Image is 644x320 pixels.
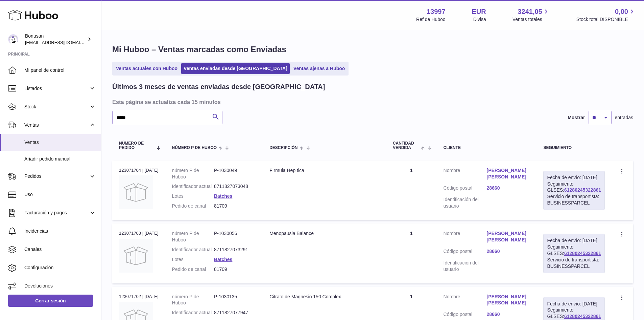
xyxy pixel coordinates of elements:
[24,210,89,216] span: Facturación y pagos
[547,237,601,244] div: Fecha de envío: [DATE]
[486,294,530,306] a: [PERSON_NAME] [PERSON_NAME]
[24,246,96,253] span: Canales
[24,173,89,179] span: Pedidos
[181,63,290,74] a: Ventas enviadas desde [GEOGRAPHIC_DATA]
[444,248,487,256] dt: Código postal
[269,167,379,174] div: F rmula Hep tica
[119,294,159,300] div: 123071702 | [DATE]
[112,98,631,106] h3: Esta página se actualiza cada 15 minutos
[486,311,530,318] a: 28660
[172,203,214,209] dt: Pedido de canal
[444,260,487,273] dt: Identificación del usuario
[564,251,601,256] a: 61280245322861
[172,294,214,306] dt: número P de Huboo
[512,7,550,23] a: 3241,05 Ventas totales
[568,114,585,121] label: Mostrar
[214,247,256,253] dd: 8711827073291
[576,7,636,23] a: 0,00 Stock total DISPONIBLE
[543,234,605,273] div: Seguimiento GLSES:
[547,193,601,206] div: Servicio de transportista: BUSINESSPARCEL
[24,122,89,128] span: Ventas
[543,171,605,210] div: Seguimiento GLSES:
[119,175,153,209] img: no-photo.jpg
[444,196,487,209] dt: Identificación del usuario
[564,187,601,193] a: 61280245322861
[473,16,486,23] div: Divisa
[444,311,487,319] dt: Código postal
[8,295,93,307] a: Cerrar sesión
[172,247,214,253] dt: Identificador actual
[8,34,18,44] img: info@bonusan.es
[172,310,214,316] dt: Identificador actual
[444,167,487,182] dt: Nombre
[172,193,214,199] dt: Lotes
[615,114,633,121] span: entradas
[172,266,214,273] dt: Pedido de canal
[172,256,214,263] dt: Lotes
[547,257,601,270] div: Servicio de transportista: BUSINESSPARCEL
[214,193,232,199] a: Batches
[25,40,99,45] span: [EMAIL_ADDRESS][DOMAIN_NAME]
[24,85,89,92] span: Listados
[486,248,530,255] a: 28660
[24,264,96,271] span: Configuración
[615,7,628,16] span: 0,00
[416,16,445,23] div: Ref de Huboo
[24,67,96,73] span: Mi panel de control
[214,167,256,180] dd: P-1030049
[214,230,256,243] dd: P-1030056
[24,283,96,289] span: Devoluciones
[269,294,379,300] div: Citrato de Magnesio 150 Complex
[472,7,486,16] strong: EUR
[114,63,180,74] a: Ventas actuales con Huboo
[576,16,636,23] span: Stock total DISPONIBLE
[172,167,214,180] dt: número P de Huboo
[112,82,325,91] h2: Últimos 3 meses de ventas enviadas desde [GEOGRAPHIC_DATA]
[119,167,159,173] div: 123071704 | [DATE]
[214,310,256,316] dd: 8711827077947
[214,257,232,262] a: Batches
[172,146,217,150] span: número P de Huboo
[172,230,214,243] dt: número P de Huboo
[25,33,86,46] div: Bonusan
[486,230,530,243] a: [PERSON_NAME] [PERSON_NAME]
[24,191,96,198] span: Uso
[214,266,256,273] dd: 81709
[291,63,348,74] a: Ventas ajenas a Huboo
[119,239,153,273] img: no-photo.jpg
[24,228,96,234] span: Incidencias
[547,174,601,181] div: Fecha de envío: [DATE]
[24,156,96,162] span: Añadir pedido manual
[486,167,530,180] a: [PERSON_NAME] [PERSON_NAME]
[386,223,437,283] td: 1
[444,146,530,150] div: Cliente
[269,230,379,237] div: Menopausia Balance
[24,104,89,110] span: Stock
[564,314,601,319] a: 61280245322861
[214,203,256,209] dd: 81709
[386,161,437,220] td: 1
[119,230,159,236] div: 123071703 | [DATE]
[444,294,487,308] dt: Nombre
[444,230,487,245] dt: Nombre
[269,146,297,150] span: Descripción
[543,146,605,150] div: Seguimiento
[112,44,633,55] h1: Mi Huboo – Ventas marcadas como Enviadas
[172,183,214,190] dt: Identificador actual
[486,185,530,191] a: 28660
[214,183,256,190] dd: 8711827073048
[427,7,446,16] strong: 13997
[518,7,542,16] span: 3241,05
[512,16,550,23] span: Ventas totales
[444,185,487,193] dt: Código postal
[547,301,601,307] div: Fecha de envío: [DATE]
[393,141,419,150] span: Cantidad vendida
[214,294,256,306] dd: P-1030135
[24,139,96,146] span: Ventas
[119,141,152,150] span: Número de pedido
